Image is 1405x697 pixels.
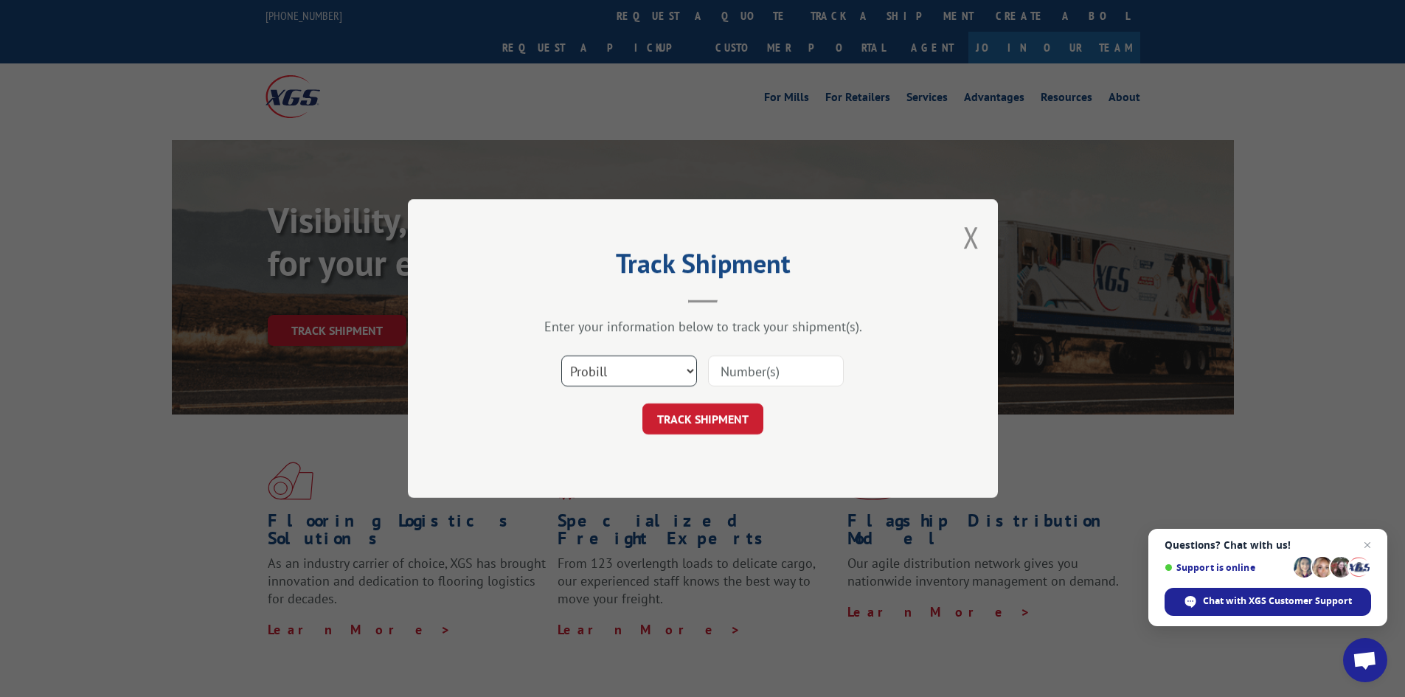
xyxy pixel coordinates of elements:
input: Number(s) [708,356,844,386]
div: Open chat [1343,638,1387,682]
div: Enter your information below to track your shipment(s). [482,318,924,335]
h2: Track Shipment [482,253,924,281]
button: TRACK SHIPMENT [642,403,763,434]
div: Chat with XGS Customer Support [1165,588,1371,616]
span: Close chat [1359,536,1376,554]
span: Support is online [1165,562,1288,573]
button: Close modal [963,218,979,257]
span: Chat with XGS Customer Support [1203,594,1352,608]
span: Questions? Chat with us! [1165,539,1371,551]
